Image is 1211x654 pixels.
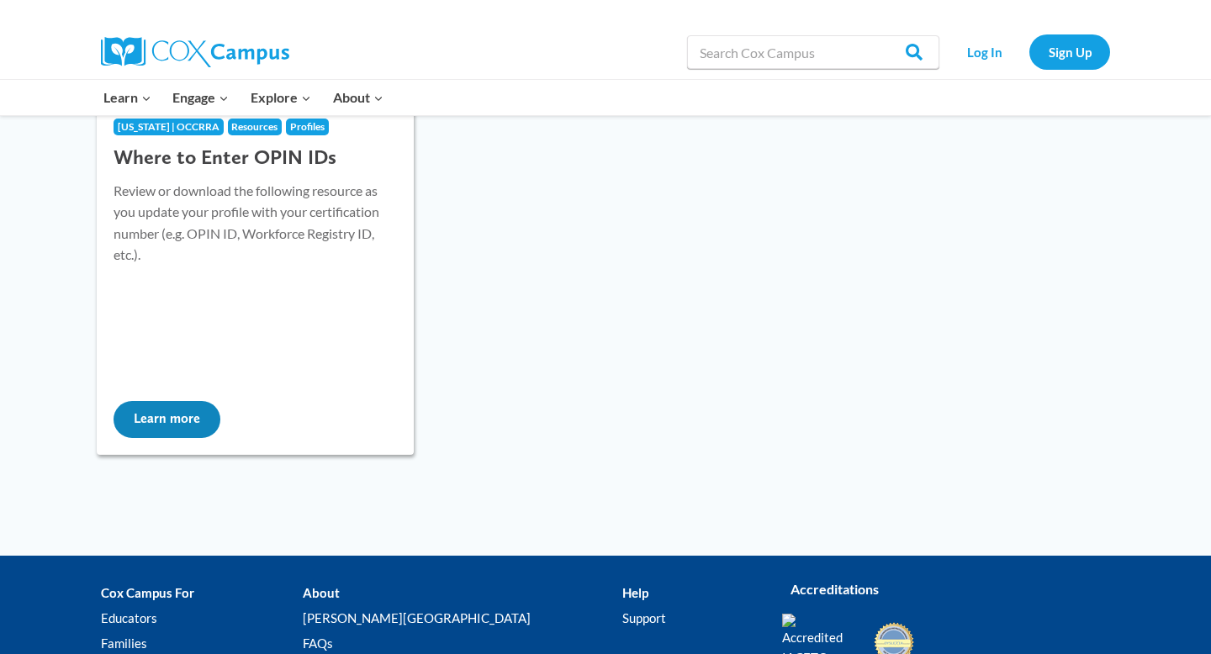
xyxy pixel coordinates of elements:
[162,80,241,115] button: Child menu of Engage
[687,35,939,69] input: Search Cox Campus
[240,80,322,115] button: Child menu of Explore
[791,581,879,597] strong: Accreditations
[114,145,397,170] h3: Where to Enter OPIN IDs
[322,80,394,115] button: Child menu of About
[622,606,757,631] a: Support
[97,93,414,455] a: [US_STATE] | OCCRRAResourcesProfiles Where to Enter OPIN IDs Review or download the following res...
[101,606,303,631] a: Educators
[114,401,220,438] button: Learn more
[290,120,325,133] span: Profiles
[93,80,394,115] nav: Primary Navigation
[101,37,289,67] img: Cox Campus
[93,80,162,115] button: Child menu of Learn
[948,34,1110,69] nav: Secondary Navigation
[1029,34,1110,69] a: Sign Up
[303,606,621,631] a: [PERSON_NAME][GEOGRAPHIC_DATA]
[948,34,1021,69] a: Log In
[231,120,278,133] span: Resources
[118,120,219,133] span: [US_STATE] | OCCRRA
[114,180,397,266] p: Review or download the following resource as you update your profile with your certification numb...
